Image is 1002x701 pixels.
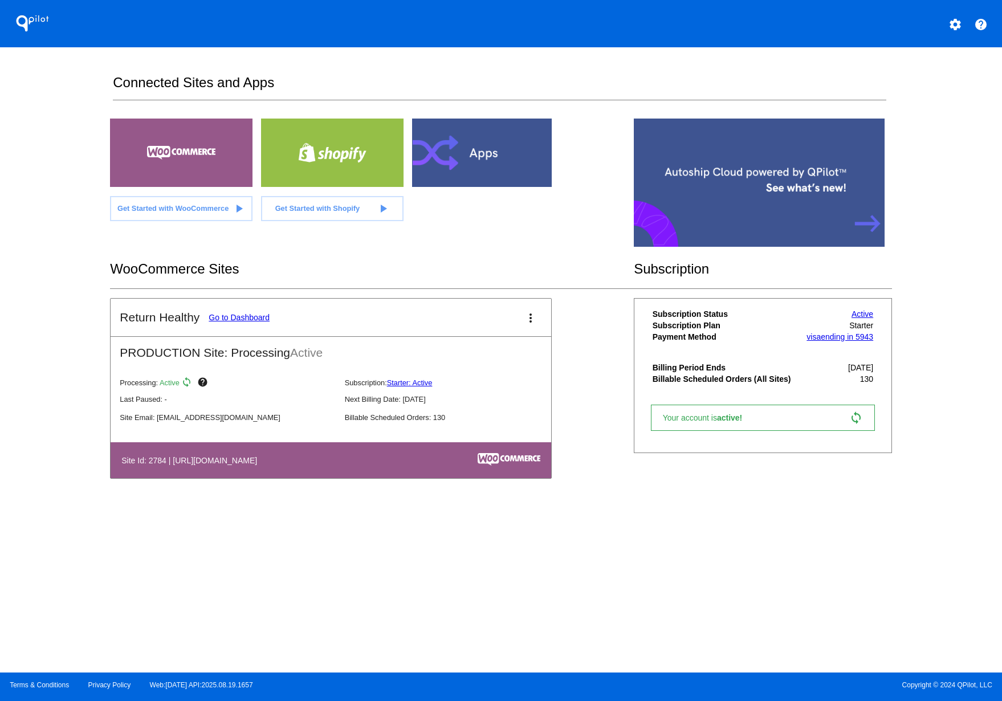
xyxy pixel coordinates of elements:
[376,202,390,215] mat-icon: play_arrow
[634,261,892,277] h2: Subscription
[111,337,551,360] h2: PRODUCTION Site: Processing
[807,332,873,341] a: visaending in 5943
[345,395,560,404] p: Next Billing Date: [DATE]
[160,378,180,387] span: Active
[478,453,540,466] img: c53aa0e5-ae75-48aa-9bee-956650975ee5
[232,202,246,215] mat-icon: play_arrow
[652,320,801,331] th: Subscription Plan
[717,413,748,422] span: active!
[113,75,886,100] h2: Connected Sites and Apps
[852,309,873,319] a: Active
[290,346,323,359] span: Active
[848,363,873,372] span: [DATE]
[117,204,229,213] span: Get Started with WooCommerce
[524,311,537,325] mat-icon: more_vert
[652,332,801,342] th: Payment Method
[651,405,875,431] a: Your account isactive! sync
[110,196,252,221] a: Get Started with WooCommerce
[88,681,131,689] a: Privacy Policy
[652,362,801,373] th: Billing Period Ends
[120,395,335,404] p: Last Paused: -
[849,411,863,425] mat-icon: sync
[345,378,560,387] p: Subscription:
[948,18,962,31] mat-icon: settings
[652,309,801,319] th: Subscription Status
[652,374,801,384] th: Billable Scheduled Orders (All Sites)
[10,681,69,689] a: Terms & Conditions
[110,261,634,277] h2: WooCommerce Sites
[275,204,360,213] span: Get Started with Shopify
[261,196,404,221] a: Get Started with Shopify
[209,313,270,322] a: Go to Dashboard
[387,378,433,387] a: Starter: Active
[150,681,253,689] a: Web:[DATE] API:2025.08.19.1657
[663,413,754,422] span: Your account is
[197,377,211,390] mat-icon: help
[974,18,988,31] mat-icon: help
[10,12,55,35] h1: QPilot
[849,321,873,330] span: Starter
[860,374,873,384] span: 130
[120,413,335,422] p: Site Email: [EMAIL_ADDRESS][DOMAIN_NAME]
[120,311,199,324] h2: Return Healthy
[121,456,263,465] h4: Site Id: 2784 | [URL][DOMAIN_NAME]
[120,377,335,390] p: Processing:
[181,377,195,390] mat-icon: sync
[807,332,821,341] span: visa
[345,413,560,422] p: Billable Scheduled Orders: 130
[511,681,992,689] span: Copyright © 2024 QPilot, LLC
